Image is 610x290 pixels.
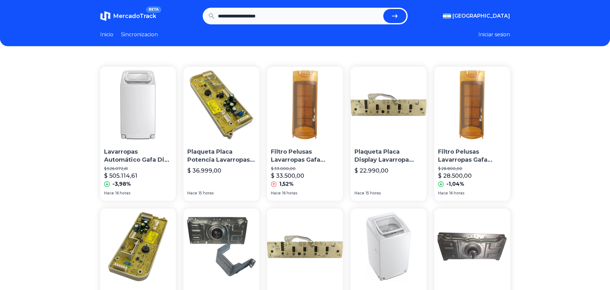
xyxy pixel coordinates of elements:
a: Sincronizacion [121,31,158,38]
span: MercadoTrack [113,13,156,20]
span: Hace [104,191,114,196]
span: 15 horas [199,191,214,196]
span: Hace [438,191,448,196]
a: Lavarropas Automático Gafa Digi Fit Blanco 6.5kg 760 RpmLavarropas Automático Gafa Digi Fit [PERS... [100,67,176,201]
img: Lavarropas Automático Gafa Digi Fit Blanco 6.5kg 760 Rpm [100,67,176,143]
p: Filtro Pelusas Lavarropas Gafa Fuzzy Fit Digi Fit [438,148,506,164]
p: $ 28.500,00 [438,171,472,180]
p: $ 22.990,00 [354,166,388,175]
span: BETA [146,6,161,13]
span: 16 horas [282,191,297,196]
img: Filtro Pelusas Lavarropas Gafa Fuzzy Fit Digi Fit [434,67,510,143]
img: Caja De Engranajes Lavarropas Gafa Digi Fit Y Fuzzy Fit [183,209,259,285]
a: Filtro Pelusas Lavarropas Gafa Fuzzy Fit Digi FitFiltro Pelusas Lavarropas Gafa Fuzzy Fit Digi Fi... [434,67,510,201]
img: Lavarropas Automático Gafa Digi Fit Blanco 6.5kg 760 Rpm [351,209,427,285]
img: MercadoTrack [100,11,110,21]
span: 16 horas [115,191,130,196]
a: Inicio [100,31,113,38]
p: -3,98% [112,180,131,188]
p: $ 28.800,00 [438,166,506,171]
img: Plaqueta Placa Potencia Lavarropas Gafa Digi Fit Original [100,209,176,285]
p: Lavarropas Automático Gafa Digi Fit [PERSON_NAME] 6.5kg 760 Rpm [104,148,172,164]
img: Plaqueta Placa Display Lavarropa Gafa Digi Fit Original [351,67,427,143]
span: [GEOGRAPHIC_DATA] [452,12,510,20]
img: Filtro Pelusas Lavarropas Gafa Fuzzy Fit Digi Fit Orig [267,67,343,143]
span: Hace [354,191,364,196]
img: Plaqueta Placa Mando Lavarropas Gafa Digi Fit Original [267,209,343,285]
p: $ 33.500,00 [271,171,304,180]
span: Hace [187,191,197,196]
span: 16 horas [449,191,464,196]
p: Filtro Pelusas Lavarropas Gafa Fuzzy Fit Digi Fit Orig [271,148,339,164]
a: Plaqueta Placa Display Lavarropa Gafa Digi Fit OriginalPlaqueta Placa Display Lavarropa Gafa Digi... [351,67,427,201]
button: [GEOGRAPHIC_DATA] [443,12,510,20]
button: Iniciar sesion [478,31,510,38]
p: $ 526.072,61 [104,166,172,171]
p: Plaqueta Placa Potencia Lavarropas Gafa Fuzzy Fit Original [187,148,256,164]
a: Filtro Pelusas Lavarropas Gafa Fuzzy Fit Digi Fit OrigFiltro Pelusas Lavarropas Gafa Fuzzy Fit Di... [267,67,343,201]
p: -1,04% [446,180,464,188]
img: Caja De Lavarropas Digi Fit Electrolux Gafa 7500 6500 [434,209,510,285]
p: $ 33.000,00 [271,166,339,171]
img: Plaqueta Placa Potencia Lavarropas Gafa Fuzzy Fit Original [183,67,259,143]
a: MercadoTrackBETA [100,11,156,21]
p: $ 505.114,61 [104,171,137,180]
p: $ 36.999,00 [187,166,221,175]
p: 1,52% [279,180,294,188]
a: Plaqueta Placa Potencia Lavarropas Gafa Fuzzy Fit OriginalPlaqueta Placa Potencia Lavarropas Gafa... [183,67,259,201]
p: Plaqueta Placa Display Lavarropa Gafa Digi Fit Original [354,148,423,164]
span: 15 horas [366,191,381,196]
img: Argentina [443,13,451,19]
span: Hace [271,191,281,196]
